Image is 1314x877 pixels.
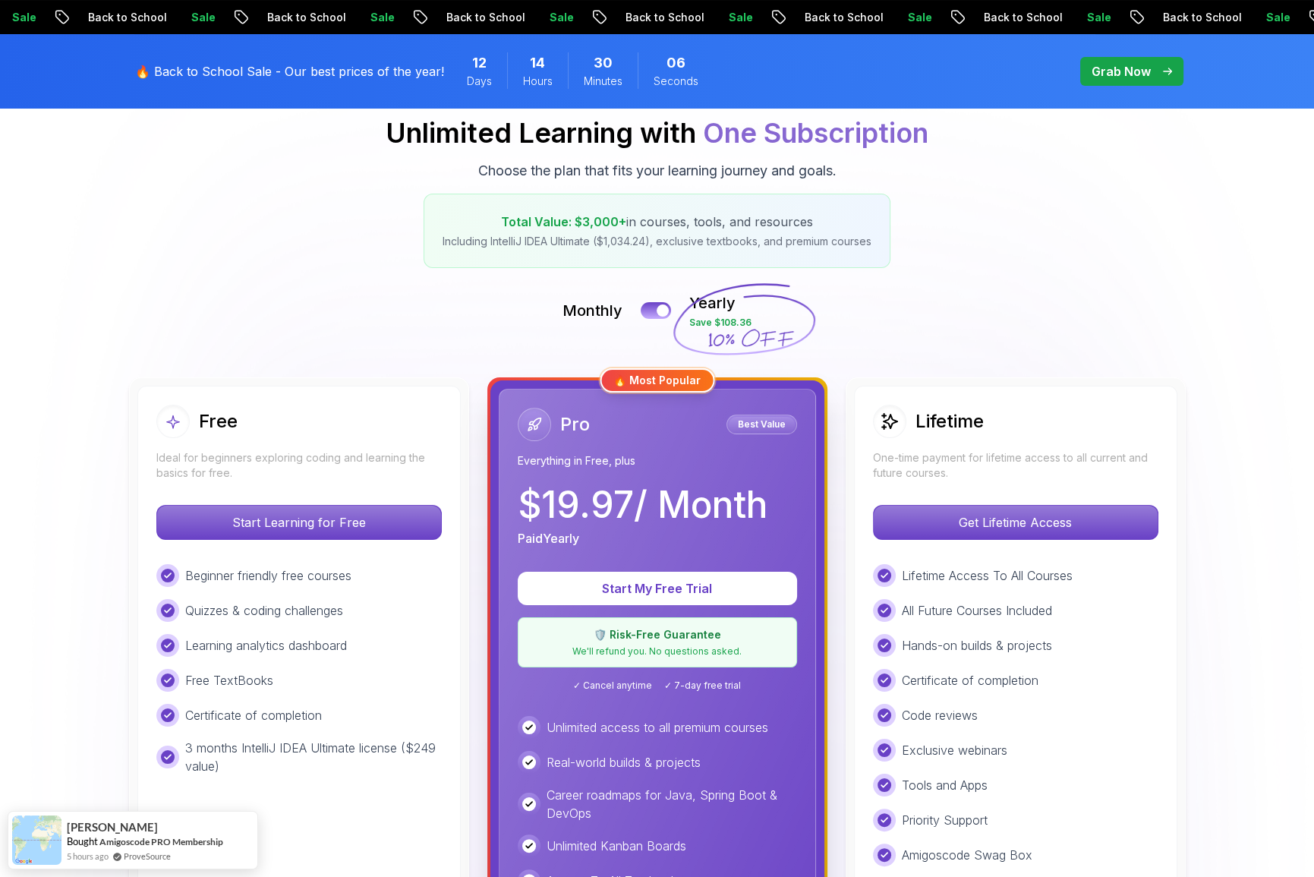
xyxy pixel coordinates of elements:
p: Back to School [48,10,151,25]
p: All Future Courses Included [902,601,1052,620]
p: Career roadmaps for Java, Spring Boot & DevOps [547,786,797,822]
p: Back to School [406,10,509,25]
span: Total Value: $3,000+ [501,214,626,229]
span: Days [467,74,492,89]
p: Everything in Free, plus [518,453,797,468]
p: Priority Support [902,811,988,829]
p: Ideal for beginners exploring coding and learning the basics for free. [156,450,442,481]
a: Amigoscode PRO Membership [99,836,223,847]
p: Best Value [729,417,795,432]
p: Code reviews [902,706,978,724]
h2: Pro [560,412,590,437]
p: Sale [1226,10,1275,25]
span: [PERSON_NAME] [67,821,158,834]
p: Including IntelliJ IDEA Ultimate ($1,034.24), exclusive textbooks, and premium courses [443,234,871,249]
p: Unlimited access to all premium courses [547,718,768,737]
h2: Lifetime [915,409,984,434]
span: 30 Minutes [594,52,613,74]
span: One Subscription [703,116,928,150]
p: Quizzes & coding challenges [185,601,343,620]
p: Tools and Apps [902,776,988,794]
p: 🔥 Back to School Sale - Our best prices of the year! [135,62,444,80]
p: Hands-on builds & projects [902,636,1052,655]
p: Grab Now [1092,62,1151,80]
p: in courses, tools, and resources [443,213,871,231]
p: Certificate of completion [185,706,322,724]
p: We'll refund you. No questions asked. [528,645,787,658]
a: Start Learning for Free [156,515,442,530]
h2: Free [199,409,238,434]
p: Paid Yearly [518,529,579,547]
span: Minutes [584,74,622,89]
p: Lifetime Access To All Courses [902,566,1073,585]
p: Certificate of completion [902,671,1038,689]
span: 12 Days [472,52,487,74]
p: Start My Free Trial [536,579,779,598]
span: Hours [523,74,553,89]
p: Beginner friendly free courses [185,566,351,585]
p: One-time payment for lifetime access to all current and future courses. [873,450,1158,481]
p: Choose the plan that fits your learning journey and goals. [478,160,837,181]
p: Back to School [944,10,1047,25]
p: Back to School [585,10,689,25]
p: Sale [1047,10,1095,25]
p: 🛡️ Risk-Free Guarantee [528,627,787,642]
p: Back to School [227,10,330,25]
button: Get Lifetime Access [873,505,1158,540]
p: Learning analytics dashboard [185,636,347,655]
span: ✓ Cancel anytime [573,680,652,692]
span: Seconds [654,74,698,89]
p: Sale [689,10,737,25]
span: Bought [67,835,98,847]
p: Sale [509,10,558,25]
p: Get Lifetime Access [874,506,1158,539]
p: Free TextBooks [185,671,273,689]
span: ✓ 7-day free trial [664,680,741,692]
span: 6 Seconds [666,52,685,74]
p: $ 19.97 / Month [518,487,767,523]
p: 3 months IntelliJ IDEA Ultimate license ($249 value) [185,739,442,775]
button: Start Learning for Free [156,505,442,540]
p: Monthly [562,300,622,321]
p: Sale [330,10,379,25]
p: Sale [868,10,916,25]
a: ProveSource [124,850,171,863]
span: 5 hours ago [67,850,109,863]
p: Back to School [1123,10,1226,25]
button: Start My Free Trial [518,572,797,605]
p: Back to School [764,10,868,25]
p: Amigoscode Swag Box [902,846,1032,864]
p: Sale [151,10,200,25]
p: Exclusive webinars [902,741,1007,759]
a: Get Lifetime Access [873,515,1158,530]
p: Start Learning for Free [157,506,441,539]
span: 14 Hours [530,52,545,74]
p: Unlimited Kanban Boards [547,837,686,855]
img: provesource social proof notification image [12,815,61,865]
h2: Unlimited Learning with [386,118,928,148]
p: Real-world builds & projects [547,753,701,771]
